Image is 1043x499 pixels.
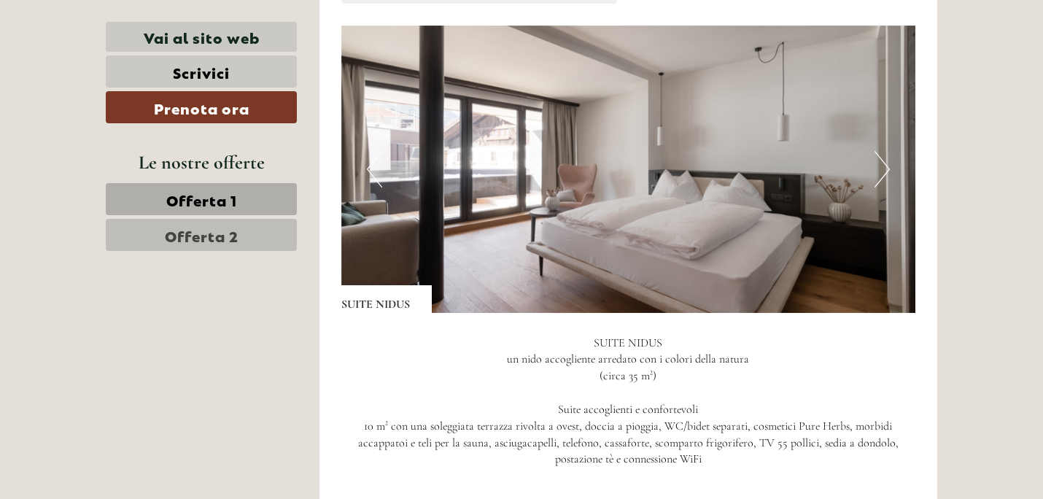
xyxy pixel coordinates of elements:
img: image [341,26,916,313]
a: Scrivici [106,55,297,88]
span: Offerta 1 [166,189,237,209]
button: Previous [367,151,382,187]
a: Prenota ora [106,91,297,123]
a: Vai al sito web [106,22,297,52]
p: SUITE NIDUS un nido accogliente arredato con i colori della natura (circa 35 m²) Suite accoglient... [341,335,916,468]
div: Le nostre offerte [106,149,297,176]
button: Next [875,151,890,187]
span: Offerta 2 [165,225,239,245]
div: SUITE NIDUS [341,285,432,313]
